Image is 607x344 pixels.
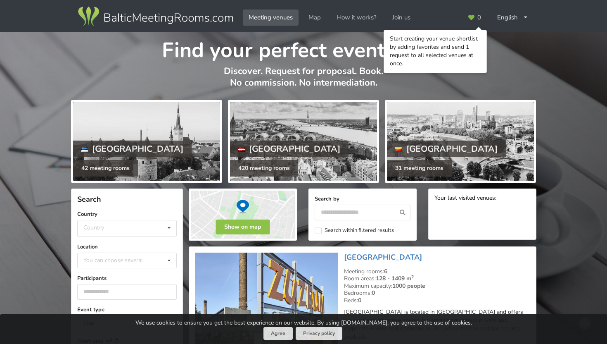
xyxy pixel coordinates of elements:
label: Search by [315,195,410,203]
button: Agree [263,327,293,340]
div: English [491,10,534,26]
div: Your last visited venues: [434,195,530,203]
sup: 2 [411,274,414,280]
a: Privacy policy [296,327,342,340]
a: Join us [386,10,416,26]
a: [GEOGRAPHIC_DATA] 31 meeting rooms [385,100,536,183]
strong: 6 [384,268,387,275]
div: [GEOGRAPHIC_DATA] [73,141,192,157]
a: [GEOGRAPHIC_DATA] 420 meeting rooms [228,100,379,183]
div: 42 meeting rooms [73,160,138,177]
p: [GEOGRAPHIC_DATA] is located in [GEOGRAPHIC_DATA] and offers unusual and attractive spaces for or... [344,308,530,341]
strong: 0 [372,289,375,297]
div: You can choose several [81,256,161,265]
div: Beds: [344,297,530,304]
div: Country [83,224,104,231]
label: Location [77,243,177,251]
strong: 0 [358,296,361,304]
div: 31 meeting rooms [387,160,452,177]
label: Country [77,210,177,218]
h1: Find your perfect event space [71,32,536,64]
div: Maximum capacity: [344,282,530,290]
strong: 128 - 1409 m [376,275,414,282]
div: Start creating your venue shortlist by adding favorites and send 1 request to all selected venues... [390,35,481,68]
img: Baltic Meeting Rooms [76,5,235,28]
strong: 1000 people [392,282,425,290]
span: Search [77,194,101,204]
img: Show on map [189,189,297,241]
div: Room areas: [344,275,530,282]
label: Event type [77,306,177,314]
a: Meeting venues [243,10,299,26]
span: 0 [477,14,481,21]
label: Search within filtered results [315,227,394,234]
a: How it works? [331,10,382,26]
a: Map [303,10,327,26]
div: [GEOGRAPHIC_DATA] [387,141,506,157]
a: [GEOGRAPHIC_DATA] 42 meeting rooms [71,100,222,183]
div: Bedrooms: [344,289,530,297]
div: Meeting rooms: [344,268,530,275]
div: 420 meeting rooms [230,160,298,177]
div: [GEOGRAPHIC_DATA] [230,141,349,157]
a: [GEOGRAPHIC_DATA] [344,252,422,262]
button: Show on map [216,220,270,234]
p: Discover. Request for proposal. Book. No commission. No intermediation. [71,65,536,97]
label: Participants [77,274,177,282]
